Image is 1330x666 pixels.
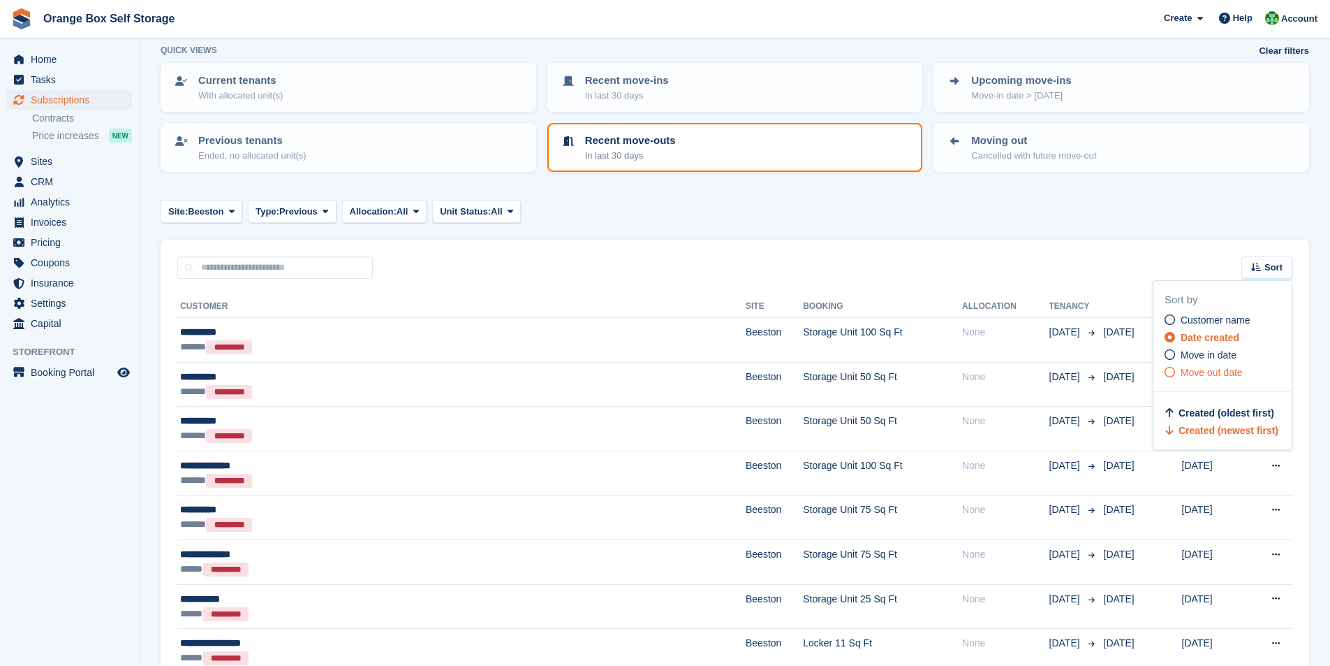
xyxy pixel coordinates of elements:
[115,364,132,381] a: Preview store
[162,124,535,171] a: Previous tenants Ended, no allocated unit(s)
[198,73,283,89] p: Current tenants
[803,540,962,585] td: Storage Unit 75 Sq Ft
[7,70,132,89] a: menu
[7,273,132,293] a: menu
[1165,313,1292,328] a: Customer name
[746,495,803,540] td: Beeston
[32,129,99,143] span: Price increases
[746,362,803,407] td: Beeston
[962,414,1049,428] div: None
[31,70,114,89] span: Tasks
[440,205,491,219] span: Unit Status:
[803,318,962,363] td: Storage Unit 100 Sq Ft
[256,205,279,219] span: Type:
[7,294,132,313] a: menu
[13,345,139,359] span: Storefront
[1104,326,1135,338] span: [DATE]
[1182,540,1246,585] td: [DATE]
[7,314,132,333] a: menu
[1049,458,1083,473] span: [DATE]
[109,129,132,143] div: NEW
[935,64,1308,110] a: Upcoming move-ins Move-in date > [DATE]
[585,133,676,149] p: Recent move-outs
[1165,348,1292,363] a: Move in date
[198,133,306,149] p: Previous tenants
[971,73,1071,89] p: Upcoming move-ins
[746,451,803,495] td: Beeston
[31,152,114,171] span: Sites
[1104,504,1135,515] span: [DATE]
[1233,11,1253,25] span: Help
[342,200,427,223] button: Allocation: All
[1182,584,1246,629] td: [DATE]
[1104,593,1135,605] span: [DATE]
[549,124,922,171] a: Recent move-outs In last 30 days
[746,296,803,318] th: Site
[962,325,1049,340] div: None
[11,8,32,29] img: stora-icon-8386f47178a22dfd0bd8f6a31ec36ba5ce8667c1dd55bd0f319d3a0aa187defe.svg
[1265,11,1279,25] img: Binder Bhardwaj
[1181,332,1239,343] span: Date created
[7,90,132,110] a: menu
[350,205,397,219] span: Allocation:
[803,407,962,451] td: Storage Unit 50 Sq Ft
[962,547,1049,562] div: None
[31,363,114,382] span: Booking Portal
[1181,367,1243,378] span: Move out date
[549,64,922,110] a: Recent move-ins In last 30 days
[962,370,1049,384] div: None
[31,314,114,333] span: Capital
[7,363,132,382] a: menu
[1049,296,1098,318] th: Tenancy
[1181,349,1236,361] span: Move in date
[188,205,223,219] span: Beeston
[962,296,1049,318] th: Allocation
[1165,425,1278,436] a: Created (newest first)
[31,172,114,191] span: CRM
[803,451,962,495] td: Storage Unit 100 Sq Ft
[1181,314,1250,326] span: Customer name
[746,584,803,629] td: Beeston
[1259,44,1309,58] a: Clear filters
[31,233,114,252] span: Pricing
[432,200,521,223] button: Unit Status: All
[491,205,503,219] span: All
[1049,636,1083,651] span: [DATE]
[198,89,283,103] p: With allocated unit(s)
[585,89,669,103] p: In last 30 days
[971,89,1071,103] p: Move-in date > [DATE]
[1104,460,1135,471] span: [DATE]
[248,200,336,223] button: Type: Previous
[585,149,676,163] p: In last 30 days
[746,318,803,363] td: Beeston
[7,253,132,273] a: menu
[7,172,132,191] a: menu
[1049,547,1083,562] span: [DATE]
[1178,407,1274,419] span: Created (oldest first)
[1264,261,1283,275] span: Sort
[1104,371,1135,382] span: [DATE]
[31,212,114,232] span: Invoices
[803,584,962,629] td: Storage Unit 25 Sq Ft
[31,192,114,212] span: Analytics
[585,73,669,89] p: Recent move-ins
[7,192,132,212] a: menu
[1178,425,1278,436] span: Created (newest first)
[32,128,132,143] a: Price increases NEW
[7,233,132,252] a: menu
[1165,331,1292,345] a: Date created
[1049,370,1083,384] span: [DATE]
[1104,637,1135,649] span: [DATE]
[1182,451,1246,495] td: [DATE]
[1049,592,1083,607] span: [DATE]
[803,362,962,407] td: Storage Unit 50 Sq Ft
[1281,12,1317,26] span: Account
[1049,414,1083,428] span: [DATE]
[1165,292,1292,308] div: Sort by
[279,205,318,219] span: Previous
[1049,502,1083,517] span: [DATE]
[803,495,962,540] td: Storage Unit 75 Sq Ft
[177,296,746,318] th: Customer
[746,407,803,451] td: Beeston
[161,200,242,223] button: Site: Beeston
